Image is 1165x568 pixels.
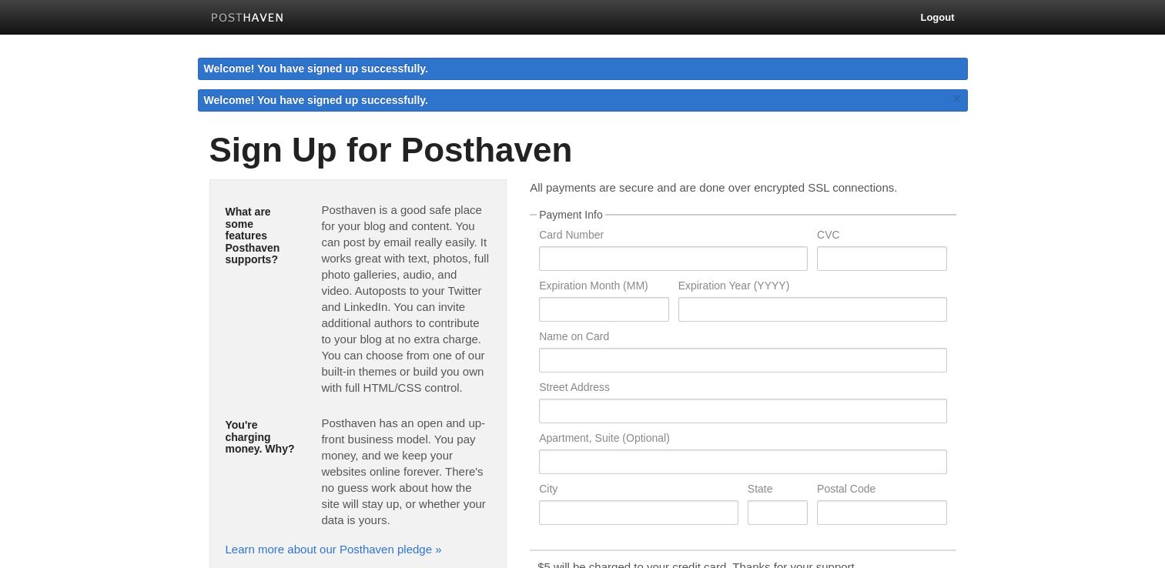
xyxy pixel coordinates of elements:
h5: You're charging money. Why? [226,419,299,455]
a: Learn more about our Posthaven pledge » [226,543,442,556]
label: Street Address [539,382,946,396]
label: City [539,483,738,498]
img: Posthaven-bar [211,13,284,25]
p: All payments are secure and are done over encrypted SSL connections. [530,179,956,195]
p: Posthaven is a good safe place for your blog and content. You can post by email really easily. It... [321,202,490,396]
h5: What are some features Posthaven supports? [226,206,299,266]
a: × [950,89,964,109]
h1: Sign Up for Posthaven [209,132,956,169]
label: CVC [817,229,946,244]
label: Expiration Month (MM) [539,280,668,295]
label: Card Number [539,229,808,244]
div: Welcome! You have signed up successfully. [198,58,968,80]
label: Name on Card [539,331,946,346]
label: Expiration Year (YYYY) [678,280,947,295]
legend: Payment Info [537,209,605,220]
label: Postal Code [817,483,946,498]
span: Welcome! You have signed up successfully. [204,94,429,106]
label: Apartment, Suite (Optional) [539,433,946,447]
label: State [748,483,808,498]
p: Posthaven has an open and up-front business model. You pay money, and we keep your websites onlin... [321,415,490,528]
